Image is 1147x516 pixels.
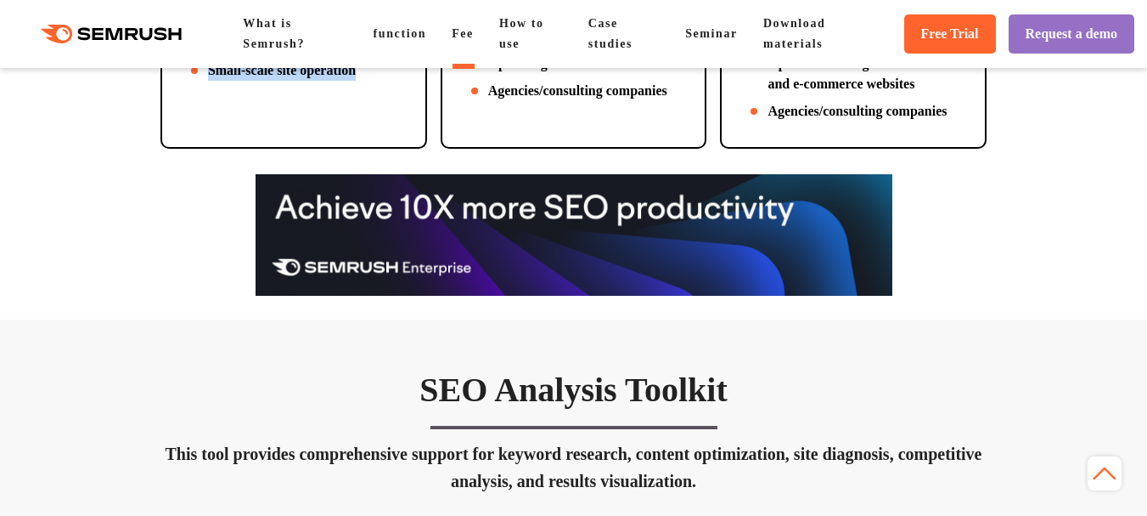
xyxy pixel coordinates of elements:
[1026,26,1117,41] font: Request a demo
[452,27,474,40] a: Fee
[767,104,947,118] font: Agencies/consulting companies
[588,17,633,50] a: Case studies
[763,17,825,50] a: Download materials
[208,63,356,77] font: Small-scale site operation
[904,14,996,54] a: Free Trial
[499,17,544,50] a: How to use
[165,445,981,490] font: This tool provides comprehensive support for keyword research, content optimization, site diagnos...
[685,27,738,40] a: Seminar
[1009,14,1134,54] a: Request a demo
[419,371,727,409] font: SEO Analysis Toolkit
[921,26,979,41] font: Free Trial
[243,17,305,50] a: What is Semrush?
[374,27,427,40] a: function
[488,83,667,98] font: Agencies/consulting companies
